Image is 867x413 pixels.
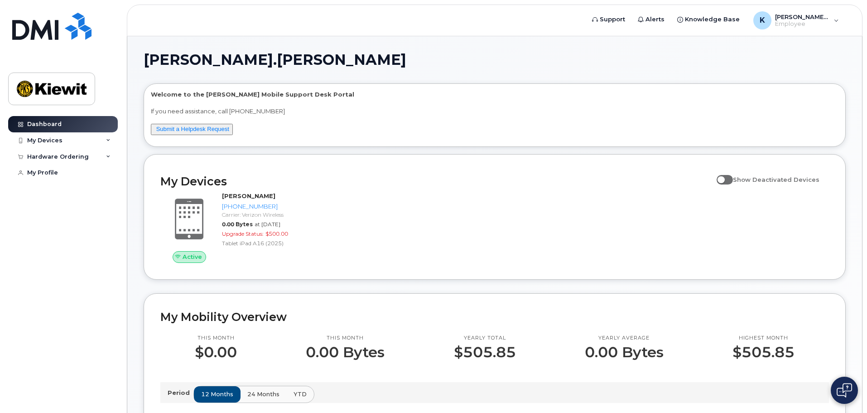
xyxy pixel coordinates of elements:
div: Carrier: Verizon Wireless [222,211,316,219]
p: This month [195,335,237,342]
p: 0.00 Bytes [585,344,664,360]
h2: My Devices [160,175,712,188]
a: Submit a Helpdesk Request [156,126,229,132]
a: Active[PERSON_NAME][PHONE_NUMBER]Carrier: Verizon Wireless0.00 Bytesat [DATE]Upgrade Status:$500.... [160,192,319,262]
img: Open chat [837,383,852,398]
p: $0.00 [195,344,237,360]
h2: My Mobility Overview [160,310,829,324]
span: at [DATE] [255,221,280,228]
p: Period [168,389,193,397]
button: Submit a Helpdesk Request [151,124,233,135]
strong: [PERSON_NAME] [222,192,275,199]
span: 0.00 Bytes [222,221,253,228]
div: [PHONE_NUMBER] [222,202,316,211]
span: Show Deactivated Devices [733,176,819,183]
p: Yearly average [585,335,664,342]
div: Tablet iPad A16 (2025) [222,239,316,247]
span: $500.00 [265,230,288,237]
span: [PERSON_NAME].[PERSON_NAME] [144,53,406,67]
span: 24 months [247,390,279,398]
span: Upgrade Status: [222,230,264,237]
p: 0.00 Bytes [306,344,385,360]
p: $505.85 [732,344,795,360]
p: Yearly total [454,335,516,342]
input: Show Deactivated Devices [717,171,724,178]
p: $505.85 [454,344,516,360]
span: Active [183,253,202,261]
p: This month [306,335,385,342]
p: Highest month [732,335,795,342]
p: Welcome to the [PERSON_NAME] Mobile Support Desk Portal [151,90,838,99]
p: If you need assistance, call [PHONE_NUMBER] [151,107,838,116]
span: YTD [294,390,307,398]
